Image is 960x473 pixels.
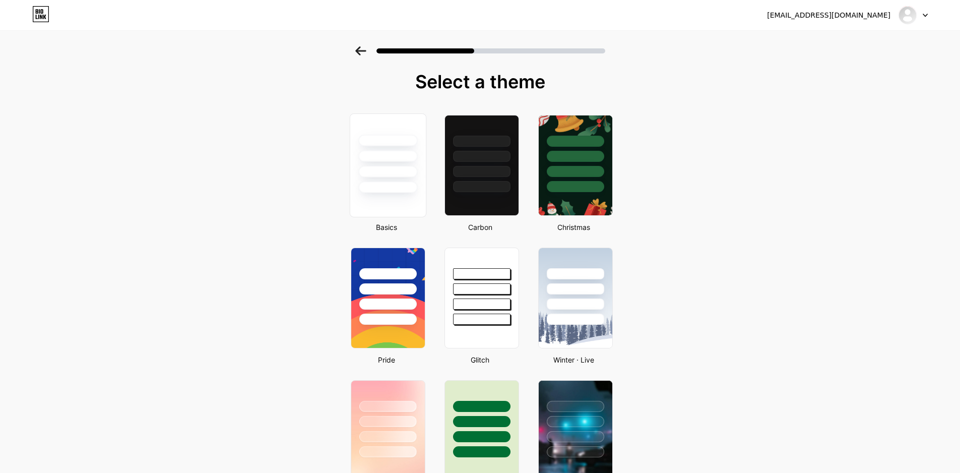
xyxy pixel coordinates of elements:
div: Pride [348,354,425,365]
div: Carbon [441,222,519,232]
div: Select a theme [347,72,614,92]
div: [EMAIL_ADDRESS][DOMAIN_NAME] [767,10,890,21]
div: Winter · Live [535,354,613,365]
div: Basics [348,222,425,232]
div: Christmas [535,222,613,232]
div: Glitch [441,354,519,365]
img: مولسهول شافعي [898,6,917,25]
